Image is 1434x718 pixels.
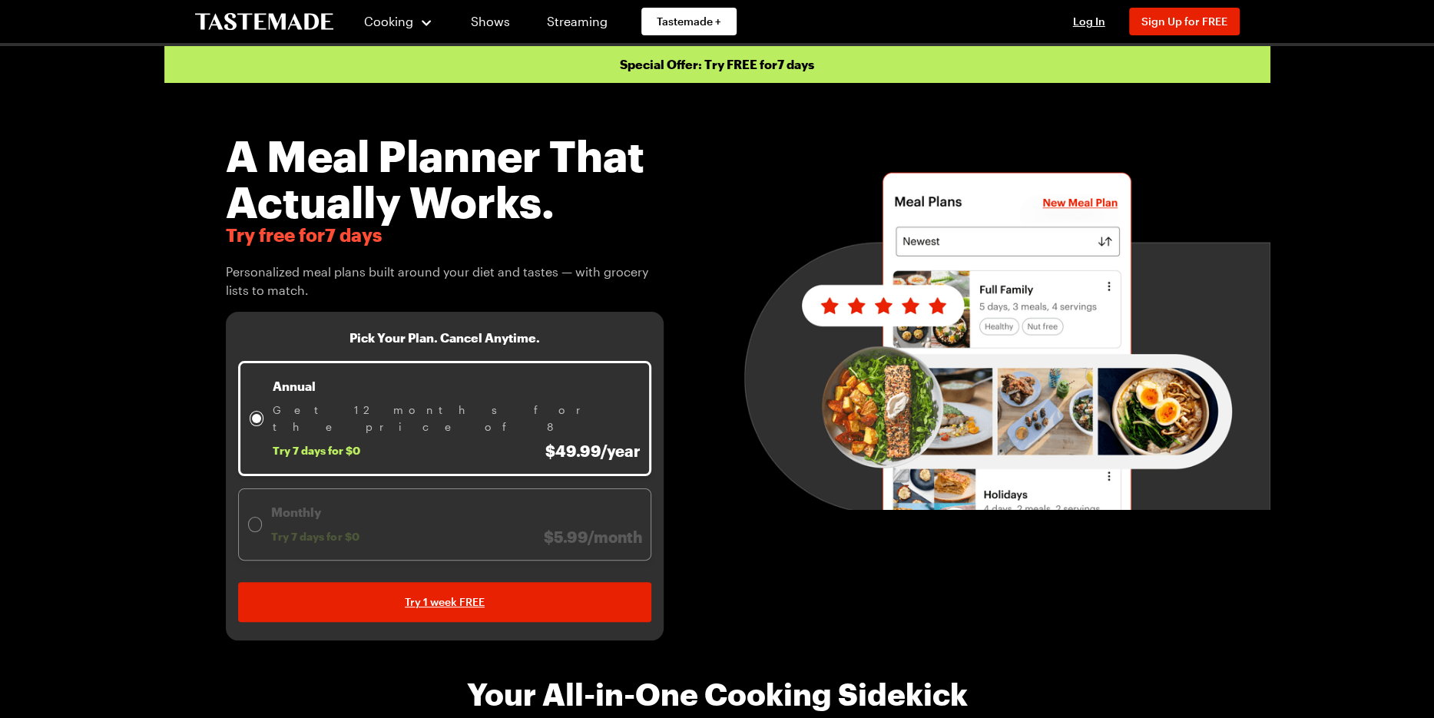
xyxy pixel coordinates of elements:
[271,530,359,544] span: Try 7 days for $0
[641,8,737,35] a: Tastemade +
[364,3,434,40] button: Cooking
[543,528,641,546] span: $5.99/month
[349,330,540,346] h3: Pick Your Plan. Cancel Anytime.
[273,377,640,395] p: Annual
[195,13,333,31] a: To Tastemade Home Page
[545,442,640,460] span: $49.99/year
[226,132,664,224] h1: A Meal Planner That Actually Works.
[405,594,485,610] span: Try 1 week FREE
[1129,8,1240,35] button: Sign Up for FREE
[271,503,641,521] p: Monthly
[1073,15,1105,28] span: Log In
[238,582,652,622] a: Try 1 week FREE
[164,46,1270,83] p: Special Offer: Try FREE for 7 days
[273,444,360,458] span: Try 7 days for $0
[1141,15,1227,28] span: Sign Up for FREE
[226,263,664,299] span: Personalized meal plans built around your diet and tastes — with grocery lists to match.
[657,14,721,29] span: Tastemade +
[273,402,640,435] span: Get 12 months for the price of 8
[1058,14,1120,29] button: Log In
[226,224,664,246] span: Try free for 7 days
[364,14,413,28] span: Cooking
[467,677,968,711] p: Your All-in-One Cooking Sidekick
